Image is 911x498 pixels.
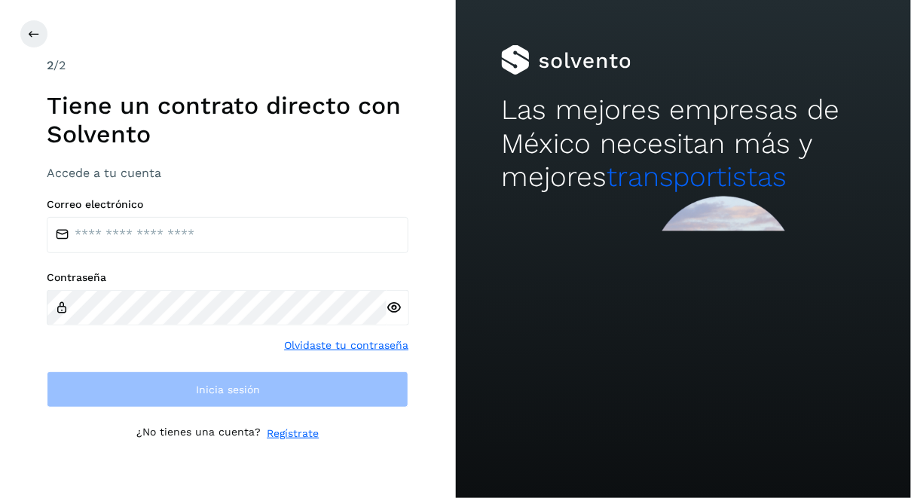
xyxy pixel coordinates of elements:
[47,166,408,180] h3: Accede a tu cuenta
[47,57,408,75] div: /2
[136,426,261,441] p: ¿No tienes una cuenta?
[196,384,260,395] span: Inicia sesión
[47,58,53,72] span: 2
[47,371,408,408] button: Inicia sesión
[284,338,408,353] a: Olvidaste tu contraseña
[267,426,319,441] a: Regístrate
[47,198,408,211] label: Correo electrónico
[607,160,787,193] span: transportistas
[47,271,408,284] label: Contraseña
[47,91,408,149] h1: Tiene un contrato directo con Solvento
[501,93,866,194] h2: Las mejores empresas de México necesitan más y mejores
